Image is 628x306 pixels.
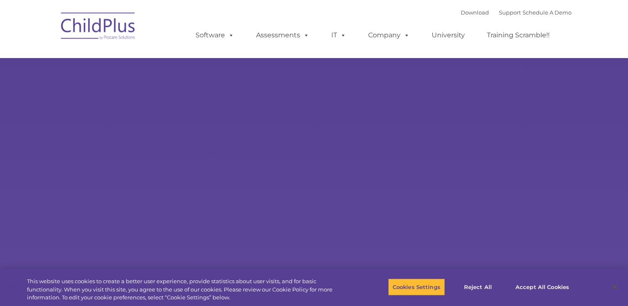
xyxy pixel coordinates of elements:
font: | [461,9,572,16]
a: Training Scramble!! [479,27,558,44]
a: Company [360,27,418,44]
button: Reject All [452,278,504,296]
a: IT [323,27,354,44]
a: Software [187,27,242,44]
button: Accept All Cookies [511,278,574,296]
a: Schedule A Demo [523,9,572,16]
div: This website uses cookies to create a better user experience, provide statistics about user visit... [27,277,345,302]
a: Support [499,9,521,16]
a: Download [461,9,489,16]
button: Cookies Settings [388,278,445,296]
button: Close [606,278,624,296]
img: ChildPlus by Procare Solutions [57,7,140,48]
a: Assessments [248,27,318,44]
a: University [423,27,473,44]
